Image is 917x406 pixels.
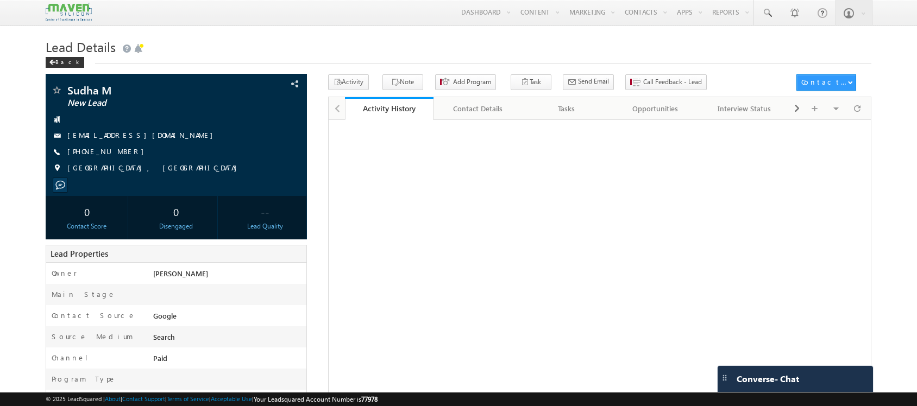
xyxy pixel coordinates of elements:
button: Call Feedback - Lead [625,74,707,90]
div: Tasks [531,102,602,115]
a: Acceptable Use [211,395,252,402]
a: About [105,395,121,402]
div: Opportunities [620,102,690,115]
span: [PERSON_NAME] [153,269,208,278]
div: Interview Status [709,102,780,115]
div: Activity History [353,103,426,113]
a: Tasks [523,97,612,120]
a: Activity History [345,97,434,120]
span: Your Leadsquared Account Number is [254,395,378,403]
div: Lead Quality [227,221,304,231]
div: Paid [150,353,306,368]
span: 77978 [361,395,378,403]
span: Lead Details [46,38,116,55]
span: Converse - Chat [737,374,799,384]
div: -- [227,201,304,221]
span: [GEOGRAPHIC_DATA], [GEOGRAPHIC_DATA] [67,163,242,174]
button: Activity [328,74,369,90]
button: Task [511,74,551,90]
button: Note [382,74,423,90]
a: Back [46,56,90,66]
div: Contact Score [48,221,125,231]
div: Contact Actions [801,77,847,87]
a: Interview Status [700,97,789,120]
div: Back [46,57,84,68]
div: 0 [138,201,215,221]
label: Contact Source [52,310,136,320]
span: Add Program [453,77,491,87]
label: Source Medium [52,332,133,341]
button: Contact Actions [796,74,856,91]
span: Call Feedback - Lead [643,77,702,87]
span: Send Email [578,77,609,86]
div: Disengaged [138,221,215,231]
button: Send Email [563,74,614,90]
a: [EMAIL_ADDRESS][DOMAIN_NAME] [67,130,218,139]
span: Sudha M [67,85,230,96]
button: Add Program [435,74,496,90]
img: Custom Logo [46,3,91,22]
div: Contact Details [442,102,513,115]
div: Search [150,332,306,347]
span: [PHONE_NUMBER] [67,147,149,157]
span: © 2025 LeadSquared | | | | | [46,394,378,404]
label: Channel [52,353,96,363]
label: Owner [52,268,77,278]
div: Google [150,310,306,326]
span: Lead Properties [51,248,108,259]
a: Contact Details [434,97,523,120]
label: Program Type [52,374,116,384]
label: Main Stage [52,289,116,299]
a: Contact Support [122,395,165,402]
a: Opportunities [611,97,700,120]
div: 0 [48,201,125,221]
span: New Lead [67,98,230,109]
a: Terms of Service [167,395,209,402]
img: carter-drag [720,373,729,382]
